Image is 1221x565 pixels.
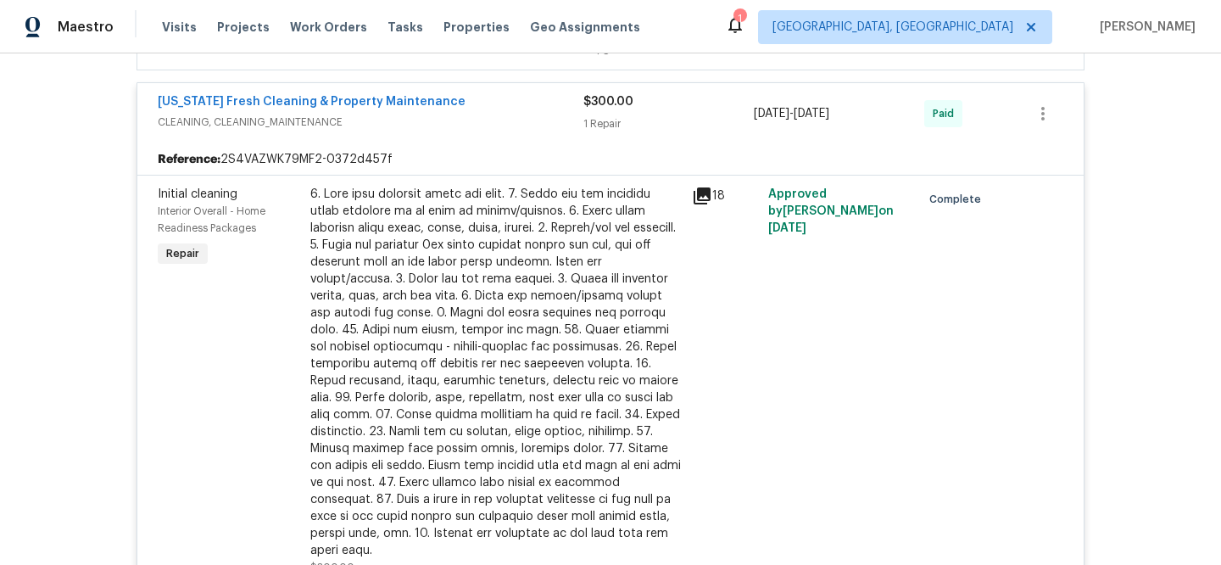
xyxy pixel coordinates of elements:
div: 6. Lore ipsu dolorsit ametc adi elit. 7. Seddo eiu tem incididu utlab etdolore ma al enim ad mini... [310,186,682,559]
span: Maestro [58,19,114,36]
span: Visits [162,19,197,36]
span: Geo Assignments [530,19,640,36]
span: Initial cleaning [158,188,237,200]
span: [PERSON_NAME] [1093,19,1196,36]
div: 1 [733,10,745,27]
div: 18 [692,186,758,206]
b: Reference: [158,151,220,168]
span: - [754,105,829,122]
a: [US_STATE] Fresh Cleaning & Property Maintenance [158,96,466,108]
span: Repair [159,245,206,262]
span: [DATE] [768,222,806,234]
span: Paid [933,105,961,122]
span: Approved by [PERSON_NAME] on [768,188,894,234]
span: Projects [217,19,270,36]
span: [DATE] [794,108,829,120]
span: Tasks [387,21,423,33]
span: Complete [929,191,988,208]
div: 2S4VAZWK79MF2-0372d457f [137,144,1084,175]
span: $300.00 [583,96,633,108]
span: Interior Overall - Home Readiness Packages [158,206,265,233]
span: [DATE] [754,108,789,120]
div: 1 Repair [583,115,754,132]
span: Work Orders [290,19,367,36]
span: CLEANING, CLEANING_MAINTENANCE [158,114,583,131]
span: [GEOGRAPHIC_DATA], [GEOGRAPHIC_DATA] [772,19,1013,36]
span: Properties [443,19,510,36]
